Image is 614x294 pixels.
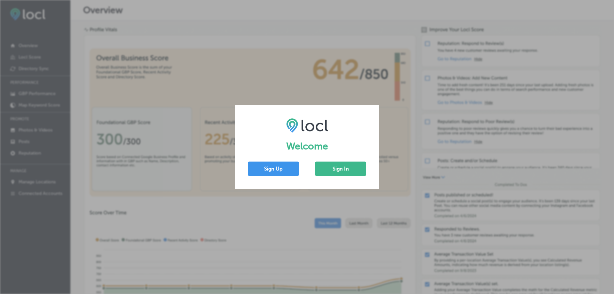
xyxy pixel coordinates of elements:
h1: Welcome [248,140,366,152]
button: Sign Up [248,162,299,176]
img: LOCL logo [286,118,328,133]
button: Sign In [315,162,366,176]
